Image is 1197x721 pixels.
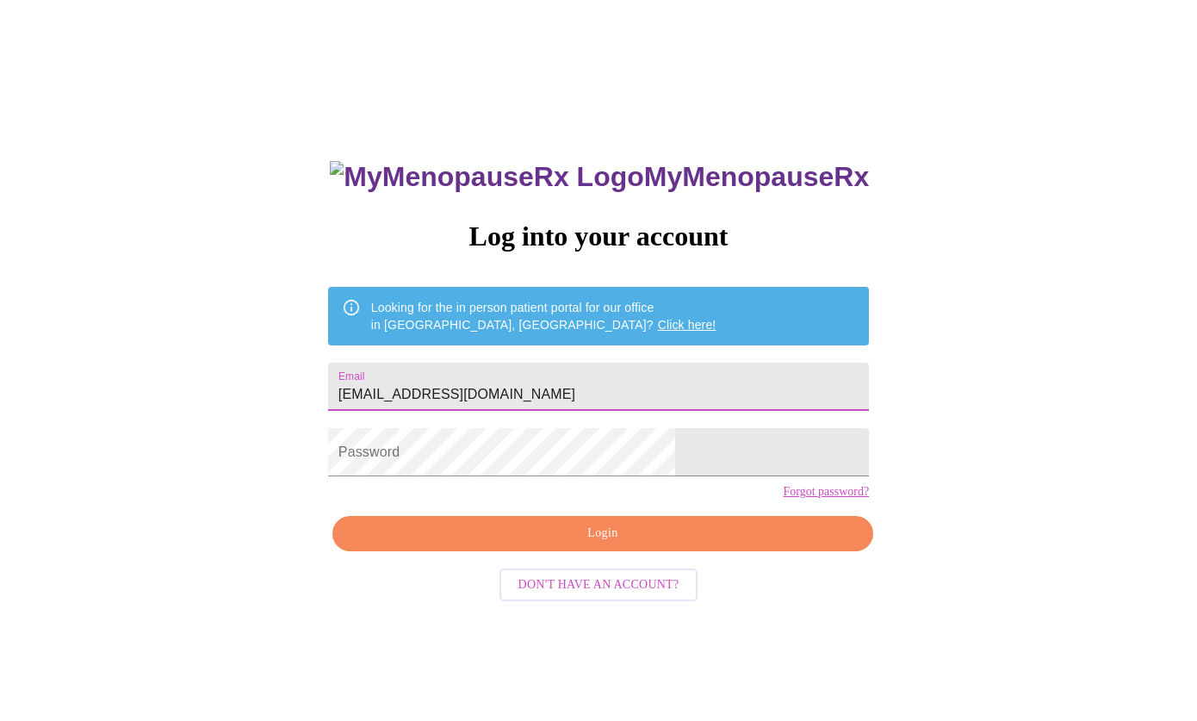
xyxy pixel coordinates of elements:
button: Login [332,516,873,551]
button: Don't have an account? [499,569,698,602]
img: MyMenopauseRx Logo [330,161,643,193]
span: Login [352,523,853,544]
h3: MyMenopauseRx [330,161,869,193]
a: Don't have an account? [495,576,703,591]
div: Looking for the in person patient portal for our office in [GEOGRAPHIC_DATA], [GEOGRAPHIC_DATA]? [371,292,716,340]
a: Click here! [658,318,716,332]
span: Don't have an account? [518,575,679,596]
h3: Log into your account [328,221,869,252]
a: Forgot password? [783,485,869,499]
